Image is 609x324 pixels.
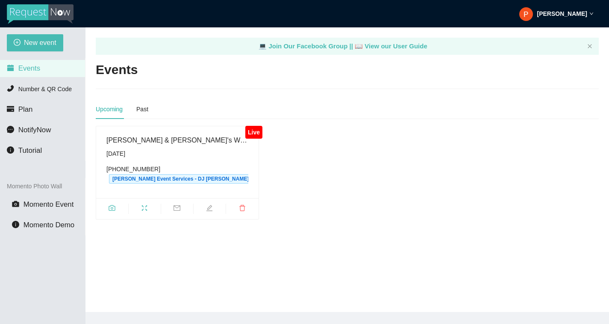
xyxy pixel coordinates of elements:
span: message [7,126,14,133]
span: Plan [18,105,33,113]
span: mail [161,205,193,214]
span: delete [226,205,259,214]
div: [PHONE_NUMBER] [106,164,248,184]
span: plus-circle [14,39,21,47]
span: laptop [259,42,267,50]
span: Momento Event [24,200,74,208]
span: calendar [7,64,14,71]
span: credit-card [7,105,14,113]
span: info-circle [12,221,19,228]
span: Momento Demo [24,221,74,229]
span: edit [194,205,226,214]
img: RequestNow [7,4,74,24]
button: close [587,44,592,49]
a: laptop Join Our Facebook Group || [259,42,355,50]
span: [PERSON_NAME] Event Services - DJ [PERSON_NAME]'s number [109,174,277,184]
span: NotifyNow [18,126,51,134]
span: camera [96,205,128,214]
span: fullscreen [129,205,161,214]
span: Number & QR Code [18,86,72,92]
div: [PERSON_NAME] & [PERSON_NAME]'s Wedding [106,135,248,146]
span: Events [18,64,40,72]
span: down [589,12,594,16]
div: Upcoming [96,104,123,114]
span: info-circle [7,146,14,154]
span: laptop [355,42,363,50]
button: plus-circleNew event [7,34,63,51]
div: Live [245,126,262,139]
span: Tutorial [18,146,42,155]
span: phone [7,85,14,92]
div: Past [136,104,148,114]
div: [DATE] [106,149,248,158]
span: camera [12,200,19,208]
span: New event [24,37,56,48]
a: laptop View our User Guide [355,42,427,50]
strong: [PERSON_NAME] [537,10,587,17]
img: ACg8ocIkV3obejXuES5O6g5JsUvCPhIiOvYVX1zxgoWlnpvfOVui9Q=s96-c [519,7,533,21]
h2: Events [96,61,138,79]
